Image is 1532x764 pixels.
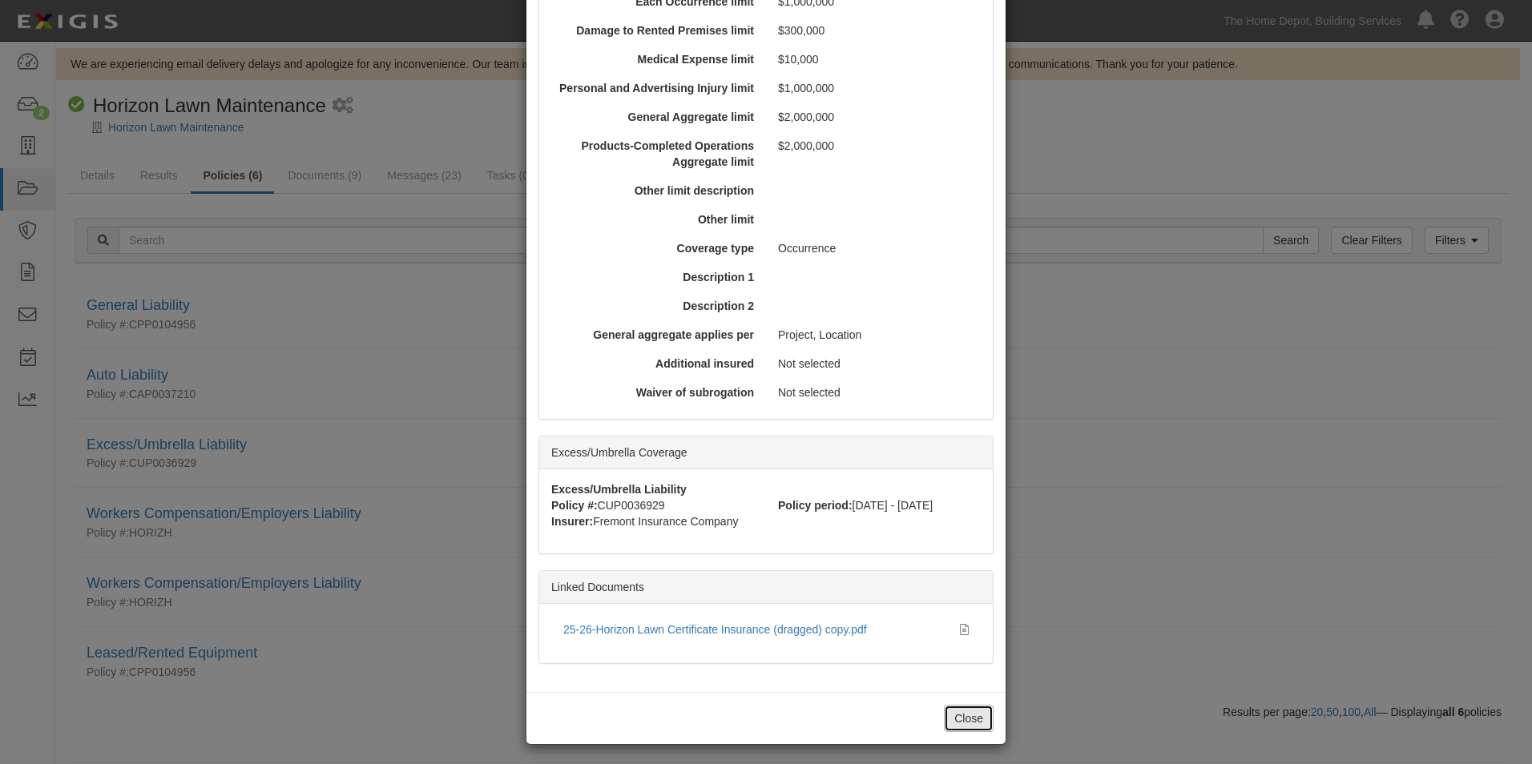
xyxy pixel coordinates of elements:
[546,211,766,227] div: Other limit
[546,327,766,343] div: General aggregate applies per
[766,327,986,343] div: Project, Location
[766,384,986,400] div: Not selected
[766,80,986,96] div: $1,000,000
[546,298,766,314] div: Description 2
[766,51,986,67] div: $10,000
[551,515,593,528] strong: Insurer:
[546,356,766,372] div: Additional insured
[546,269,766,285] div: Description 1
[539,497,766,513] div: CUP0036929
[546,183,766,199] div: Other limit description
[546,80,766,96] div: Personal and Advertising Injury limit
[944,705,994,732] button: Close
[563,621,948,637] div: 25-26-Horizon Lawn Certificate Insurance (dragged) copy.pdf
[539,436,993,469] div: Excess/Umbrella Coverage
[778,499,853,512] strong: Policy period:
[546,138,766,170] div: Products-Completed Operations Aggregate limit
[766,356,986,372] div: Not selected
[546,109,766,125] div: General Aggregate limit
[563,623,867,636] a: 25-26-Horizon Lawn Certificate Insurance (dragged) copy.pdf
[766,138,986,154] div: $2,000,000
[546,384,766,400] div: Waiver of subrogation
[766,497,993,513] div: [DATE] - [DATE]
[766,240,986,256] div: Occurrence
[539,513,993,529] div: Fremont Insurance Company
[546,51,766,67] div: Medical Expense limit
[551,499,598,512] strong: Policy #:
[766,109,986,125] div: $2,000,000
[551,483,687,496] strong: Excess/Umbrella Liability
[539,571,993,604] div: Linked Documents
[546,240,766,256] div: Coverage type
